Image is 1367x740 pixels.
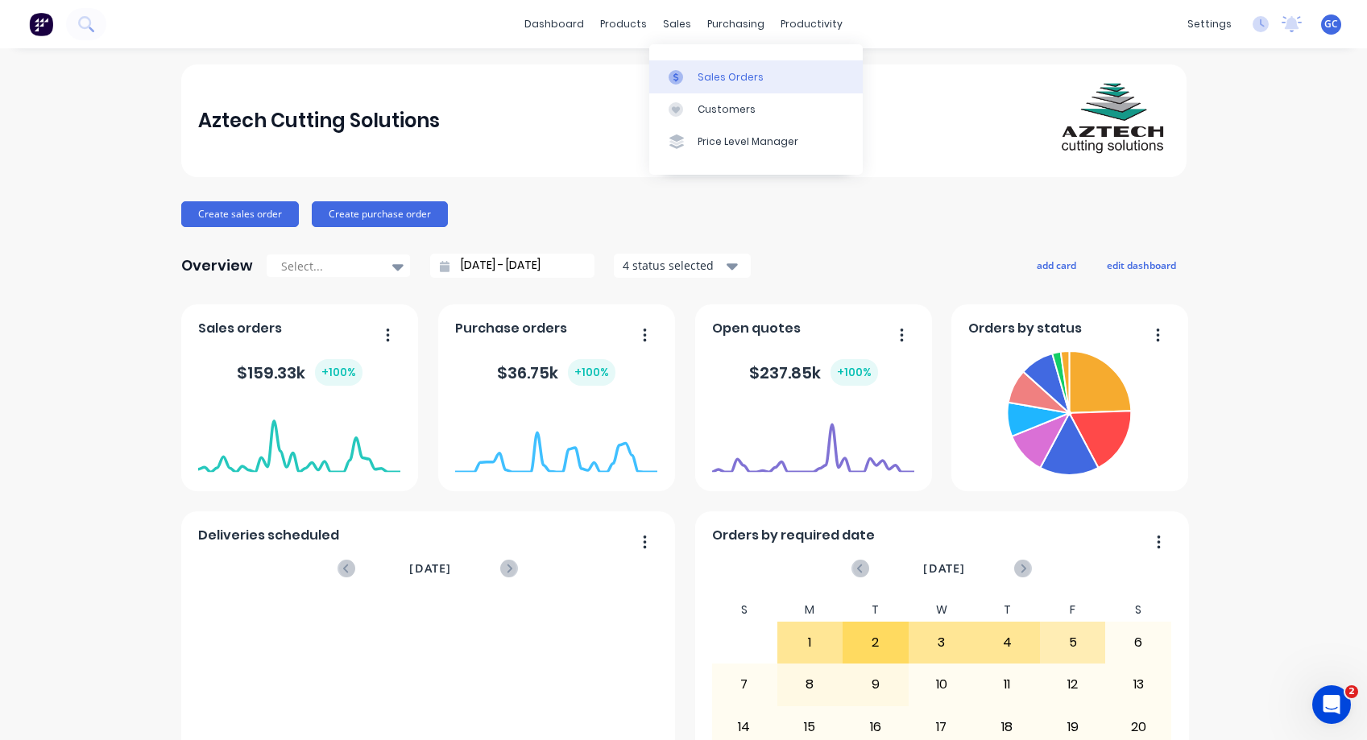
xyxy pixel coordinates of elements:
div: Price Level Manager [698,134,798,149]
div: 7 [712,664,777,705]
div: T [974,598,1040,622]
div: 10 [909,664,974,705]
div: 8 [778,664,843,705]
a: Customers [649,93,863,126]
span: [DATE] [923,560,965,577]
div: $ 36.75k [497,359,615,386]
div: W [909,598,975,622]
div: Sales Orders [698,70,764,85]
span: Purchase orders [455,319,567,338]
div: Aztech Cutting Solutions [198,105,440,137]
div: sales [655,12,699,36]
span: Orders by status [968,319,1082,338]
div: M [777,598,843,622]
span: 2 [1345,685,1358,698]
div: $ 237.85k [749,359,878,386]
a: Sales Orders [649,60,863,93]
div: Overview [181,250,253,282]
div: 6 [1106,622,1170,663]
button: Create sales order [181,201,299,227]
div: 3 [909,622,974,663]
div: productivity [773,12,851,36]
div: 12 [1041,664,1105,705]
span: Open quotes [712,319,801,338]
div: purchasing [699,12,773,36]
div: 13 [1106,664,1170,705]
div: products [592,12,655,36]
div: 4 [975,622,1039,663]
div: 4 status selected [623,257,724,274]
div: $ 159.33k [237,359,362,386]
span: Sales orders [198,319,282,338]
button: Create purchase order [312,201,448,227]
button: 4 status selected [614,254,751,278]
div: S [711,598,777,622]
a: Price Level Manager [649,126,863,158]
img: Aztech Cutting Solutions [1056,64,1169,177]
div: + 100 % [315,359,362,386]
span: GC [1324,17,1338,31]
div: S [1105,598,1171,622]
div: 2 [843,622,908,663]
div: settings [1179,12,1240,36]
button: edit dashboard [1096,254,1187,275]
span: Orders by required date [712,526,875,545]
div: 5 [1041,622,1105,663]
span: Deliveries scheduled [198,526,339,545]
div: Customers [698,102,756,117]
img: Factory [29,12,53,36]
a: dashboard [516,12,592,36]
div: F [1040,598,1106,622]
div: 11 [975,664,1039,705]
div: 1 [778,622,843,663]
button: add card [1026,254,1087,275]
div: + 100 % [568,359,615,386]
span: [DATE] [409,560,451,577]
iframe: Intercom live chat [1312,685,1351,724]
div: 9 [843,664,908,705]
div: T [843,598,909,622]
div: + 100 % [831,359,878,386]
